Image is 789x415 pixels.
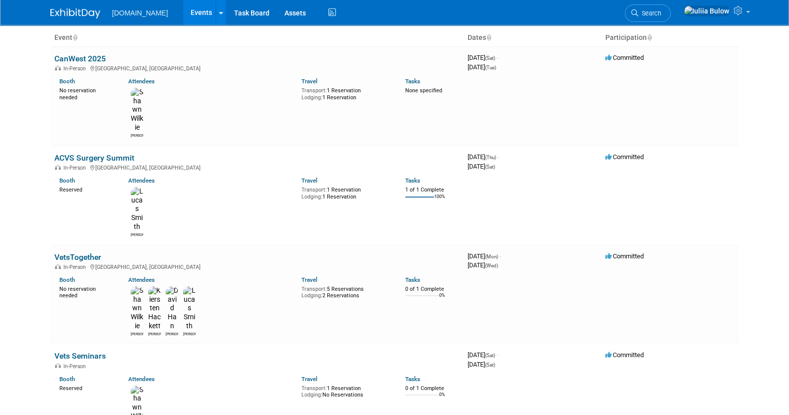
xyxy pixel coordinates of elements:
[131,331,143,337] div: Shawn Wilkie
[55,264,61,269] img: In-Person Event
[55,165,61,170] img: In-Person Event
[468,351,498,359] span: [DATE]
[301,87,327,94] span: Transport:
[128,376,155,383] a: Attendees
[131,286,143,331] img: Shawn Wilkie
[625,4,671,22] a: Search
[54,252,101,262] a: VetsTogether
[405,87,442,94] span: None specified
[485,55,495,61] span: (Sat)
[128,276,155,283] a: Attendees
[301,385,327,392] span: Transport:
[485,263,498,268] span: (Wed)
[301,392,322,398] span: Lodging:
[63,363,89,370] span: In-Person
[405,376,420,383] a: Tasks
[468,153,499,161] span: [DATE]
[55,363,61,368] img: In-Person Event
[128,177,155,184] a: Attendees
[166,331,178,337] div: David Han
[131,187,143,231] img: Lucas Smith
[59,78,75,85] a: Booth
[439,392,445,406] td: 0%
[684,5,730,16] img: Iuliia Bulow
[468,361,495,368] span: [DATE]
[54,64,460,72] div: [GEOGRAPHIC_DATA], [GEOGRAPHIC_DATA]
[112,9,168,17] span: [DOMAIN_NAME]
[131,231,143,237] div: Lucas Smith
[485,362,495,368] span: (Sat)
[485,353,495,358] span: (Sat)
[54,262,460,270] div: [GEOGRAPHIC_DATA], [GEOGRAPHIC_DATA]
[59,284,114,299] div: No reservation needed
[605,351,644,359] span: Committed
[497,351,498,359] span: -
[301,284,390,299] div: 5 Reservations 2 Reservations
[405,276,420,283] a: Tasks
[183,286,196,331] img: Lucas Smith
[405,78,420,85] a: Tasks
[301,85,390,101] div: 1 Reservation 1 Reservation
[55,65,61,70] img: In-Person Event
[485,155,496,160] span: (Thu)
[301,292,322,299] span: Lodging:
[485,164,495,170] span: (Sat)
[500,252,501,260] span: -
[485,254,498,259] span: (Mon)
[50,29,464,46] th: Event
[468,54,498,61] span: [DATE]
[148,331,161,337] div: Kiersten Hackett
[301,194,322,200] span: Lodging:
[439,293,445,306] td: 0%
[498,153,499,161] span: -
[54,351,106,361] a: Vets Seminars
[301,78,317,85] a: Travel
[54,163,460,171] div: [GEOGRAPHIC_DATA], [GEOGRAPHIC_DATA]
[301,286,327,292] span: Transport:
[486,33,491,41] a: Sort by Start Date
[405,177,420,184] a: Tasks
[405,286,460,293] div: 0 of 1 Complete
[468,261,498,269] span: [DATE]
[601,29,739,46] th: Participation
[128,78,155,85] a: Attendees
[59,376,75,383] a: Booth
[405,385,460,392] div: 0 of 1 Complete
[301,276,317,283] a: Travel
[301,187,327,193] span: Transport:
[485,65,496,70] span: (Tue)
[405,187,460,194] div: 1 of 1 Complete
[50,8,100,18] img: ExhibitDay
[72,33,77,41] a: Sort by Event Name
[434,194,445,207] td: 100%
[301,376,317,383] a: Travel
[301,94,322,101] span: Lodging:
[59,85,114,101] div: No reservation needed
[63,65,89,72] span: In-Person
[468,63,496,71] span: [DATE]
[59,177,75,184] a: Booth
[63,264,89,270] span: In-Person
[497,54,498,61] span: -
[605,54,644,61] span: Committed
[605,252,644,260] span: Committed
[148,286,161,331] img: Kiersten Hackett
[59,185,114,194] div: Reserved
[301,185,390,200] div: 1 Reservation 1 Reservation
[301,177,317,184] a: Travel
[54,153,134,163] a: ACVS Surgery Summit
[301,383,390,399] div: 1 Reservation No Reservations
[63,165,89,171] span: In-Person
[59,383,114,392] div: Reserved
[59,276,75,283] a: Booth
[54,54,106,63] a: CanWest 2025
[468,163,495,170] span: [DATE]
[464,29,601,46] th: Dates
[647,33,652,41] a: Sort by Participation Type
[183,331,196,337] div: Lucas Smith
[468,252,501,260] span: [DATE]
[131,132,143,138] div: Shawn Wilkie
[638,9,661,17] span: Search
[131,88,143,132] img: Shawn Wilkie
[605,153,644,161] span: Committed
